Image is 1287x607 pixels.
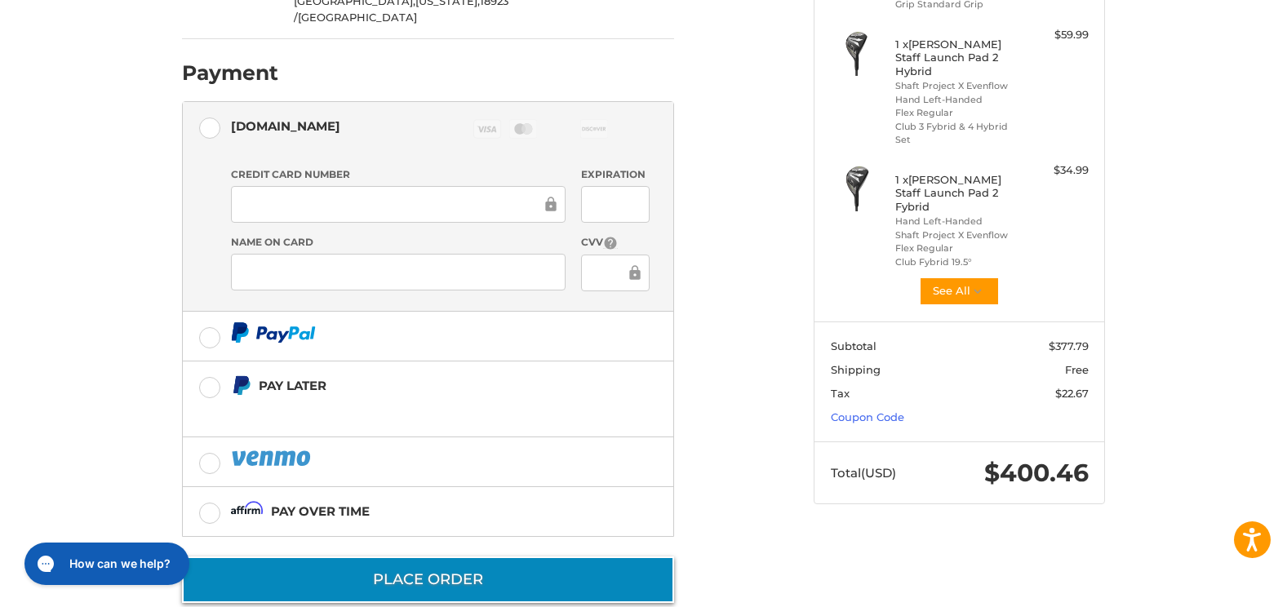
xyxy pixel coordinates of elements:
[231,402,572,417] iframe: PayPal Message 1
[895,241,1020,255] li: Flex Regular
[831,339,876,352] span: Subtotal
[259,372,571,399] div: Pay Later
[1065,363,1089,376] span: Free
[895,215,1020,228] li: Hand Left-Handed
[231,322,316,343] img: PayPal icon
[895,228,1020,242] li: Shaft Project X Evenflow
[895,173,1020,213] h4: 1 x [PERSON_NAME] Staff Launch Pad 2 Fybrid
[895,255,1020,269] li: Club Fybrid 19.5°
[231,167,566,182] label: Credit Card Number
[581,167,649,182] label: Expiration
[271,498,370,525] div: Pay over time
[16,537,194,591] iframe: Gorgias live chat messenger
[298,11,417,24] span: [GEOGRAPHIC_DATA]
[831,465,896,481] span: Total (USD)
[1024,162,1089,179] div: $34.99
[231,448,314,468] img: PayPal icon
[895,120,1020,147] li: Club 3 Fybrid & 4 Hybrid Set
[581,235,649,250] label: CVV
[919,277,1000,306] button: See All
[231,375,251,396] img: Pay Later icon
[895,93,1020,107] li: Hand Left-Handed
[831,410,904,423] a: Coupon Code
[1055,387,1089,400] span: $22.67
[1024,27,1089,43] div: $59.99
[895,106,1020,120] li: Flex Regular
[895,79,1020,93] li: Shaft Project X Evenflow
[984,458,1089,488] span: $400.46
[182,60,278,86] h2: Payment
[831,363,881,376] span: Shipping
[231,235,566,250] label: Name on Card
[231,113,340,140] div: [DOMAIN_NAME]
[231,501,264,521] img: Affirm icon
[895,38,1020,78] h4: 1 x [PERSON_NAME] Staff Launch Pad 2 Hybrid
[182,556,674,603] button: Place Order
[831,387,850,400] span: Tax
[1049,339,1089,352] span: $377.79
